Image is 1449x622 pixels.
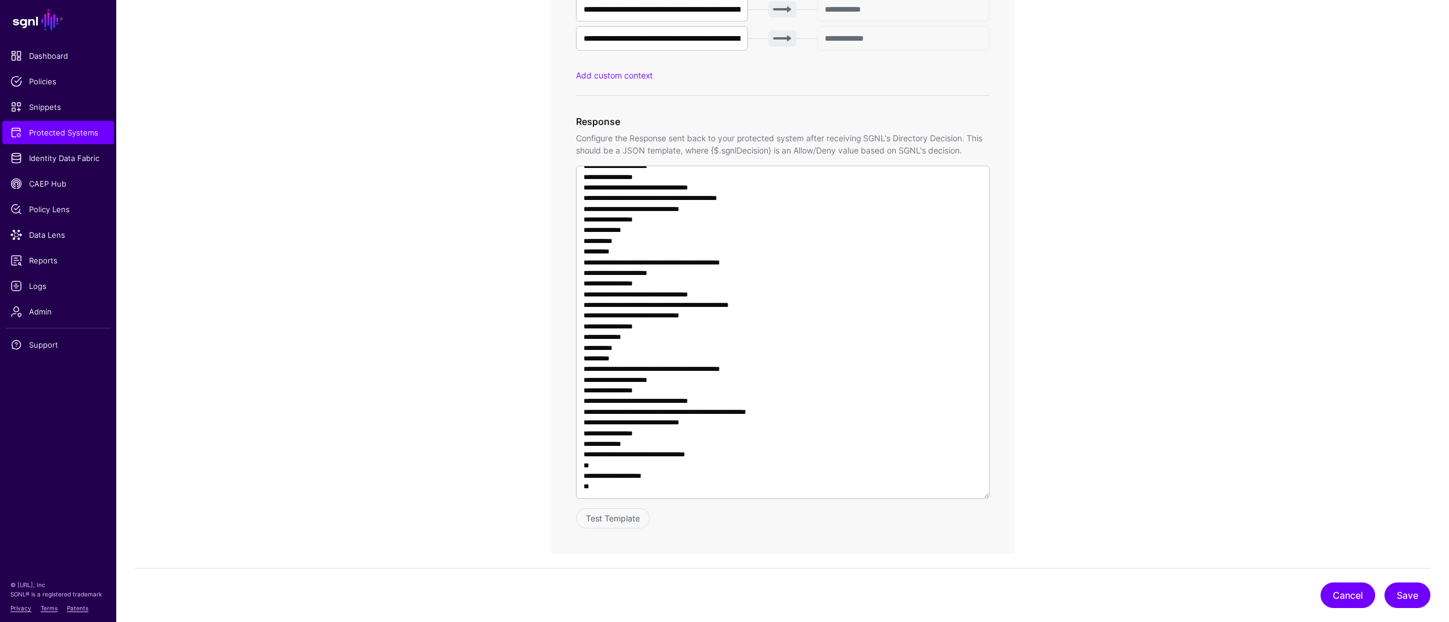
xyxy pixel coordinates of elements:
[10,101,106,113] span: Snippets
[10,178,106,190] span: CAEP Hub
[10,255,106,266] span: Reports
[2,121,114,144] a: Protected Systems
[576,115,990,128] h3: Response
[2,146,114,170] a: Identity Data Fabric
[576,508,650,528] button: Test Template
[10,203,106,215] span: Policy Lens
[1321,582,1375,608] button: Cancel
[2,223,114,246] a: Data Lens
[41,605,58,612] a: Terms
[2,172,114,195] a: CAEP Hub
[10,339,106,351] span: Support
[2,95,114,119] a: Snippets
[10,127,106,138] span: Protected Systems
[10,580,106,589] p: © [URL], Inc
[2,70,114,93] a: Policies
[10,605,31,612] a: Privacy
[1384,582,1430,608] button: Save
[576,132,990,156] p: Configure the Response sent back to your protected system after receiving SGNL's Directory Decisi...
[2,44,114,67] a: Dashboard
[2,300,114,323] a: Admin
[2,198,114,221] a: Policy Lens
[10,152,106,164] span: Identity Data Fabric
[10,76,106,87] span: Policies
[10,229,106,241] span: Data Lens
[7,7,109,33] a: SGNL
[10,280,106,292] span: Logs
[2,274,114,298] a: Logs
[10,589,106,599] p: SGNL® is a registered trademark
[2,249,114,272] a: Reports
[67,605,88,612] a: Patents
[10,306,106,317] span: Admin
[576,70,653,80] a: Add custom context
[10,50,106,62] span: Dashboard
